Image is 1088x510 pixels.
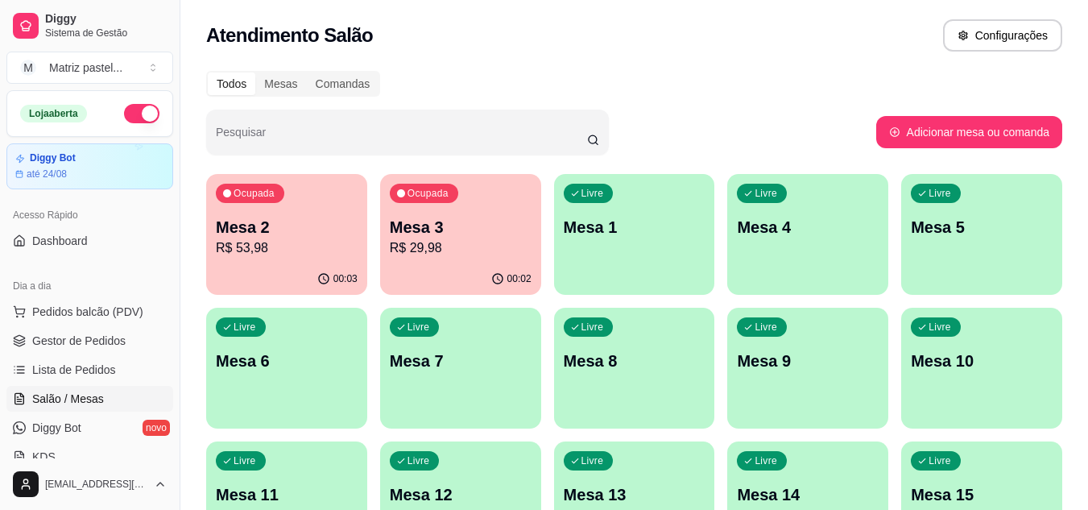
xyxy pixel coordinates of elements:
[943,19,1062,52] button: Configurações
[737,350,879,372] p: Mesa 9
[32,304,143,320] span: Pedidos balcão (PDV)
[564,216,705,238] p: Mesa 1
[929,187,951,200] p: Livre
[216,350,358,372] p: Mesa 6
[554,174,715,295] button: LivreMesa 1
[206,23,373,48] h2: Atendimento Salão
[407,187,449,200] p: Ocupada
[234,454,256,467] p: Livre
[737,483,879,506] p: Mesa 14
[390,216,532,238] p: Mesa 3
[206,174,367,295] button: OcupadaMesa 2R$ 53,9800:03
[755,321,777,334] p: Livre
[6,202,173,228] div: Acesso Rápido
[390,350,532,372] p: Mesa 7
[581,187,604,200] p: Livre
[49,60,122,76] div: Matriz pastel ...
[234,321,256,334] p: Livre
[407,454,430,467] p: Livre
[929,321,951,334] p: Livre
[581,454,604,467] p: Livre
[216,216,358,238] p: Mesa 2
[929,454,951,467] p: Livre
[32,449,56,465] span: KDS
[216,483,358,506] p: Mesa 11
[6,52,173,84] button: Select a team
[876,116,1062,148] button: Adicionar mesa ou comanda
[234,187,275,200] p: Ocupada
[6,444,173,470] a: KDS
[20,60,36,76] span: M
[755,454,777,467] p: Livre
[6,273,173,299] div: Dia a dia
[554,308,715,429] button: LivreMesa 8
[507,272,532,285] p: 00:02
[390,483,532,506] p: Mesa 12
[124,104,159,123] button: Alterar Status
[407,321,430,334] p: Livre
[6,6,173,45] a: DiggySistema de Gestão
[564,350,705,372] p: Mesa 8
[206,308,367,429] button: LivreMesa 6
[32,391,104,407] span: Salão / Mesas
[333,272,358,285] p: 00:03
[6,357,173,383] a: Lista de Pedidos
[564,483,705,506] p: Mesa 13
[208,73,255,95] div: Todos
[216,131,587,147] input: Pesquisar
[45,478,147,491] span: [EMAIL_ADDRESS][DOMAIN_NAME]
[6,415,173,441] a: Diggy Botnovo
[6,143,173,189] a: Diggy Botaté 24/08
[45,12,167,27] span: Diggy
[911,350,1053,372] p: Mesa 10
[727,308,888,429] button: LivreMesa 9
[32,420,81,436] span: Diggy Bot
[32,333,126,349] span: Gestor de Pedidos
[901,308,1062,429] button: LivreMesa 10
[380,174,541,295] button: OcupadaMesa 3R$ 29,9800:02
[390,238,532,258] p: R$ 29,98
[6,328,173,354] a: Gestor de Pedidos
[6,386,173,412] a: Salão / Mesas
[581,321,604,334] p: Livre
[6,299,173,325] button: Pedidos balcão (PDV)
[27,168,67,180] article: até 24/08
[911,483,1053,506] p: Mesa 15
[20,105,87,122] div: Loja aberta
[255,73,306,95] div: Mesas
[911,216,1053,238] p: Mesa 5
[755,187,777,200] p: Livre
[380,308,541,429] button: LivreMesa 7
[216,238,358,258] p: R$ 53,98
[6,228,173,254] a: Dashboard
[727,174,888,295] button: LivreMesa 4
[6,465,173,504] button: [EMAIL_ADDRESS][DOMAIN_NAME]
[32,362,116,378] span: Lista de Pedidos
[737,216,879,238] p: Mesa 4
[30,152,76,164] article: Diggy Bot
[45,27,167,39] span: Sistema de Gestão
[307,73,379,95] div: Comandas
[901,174,1062,295] button: LivreMesa 5
[32,233,88,249] span: Dashboard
